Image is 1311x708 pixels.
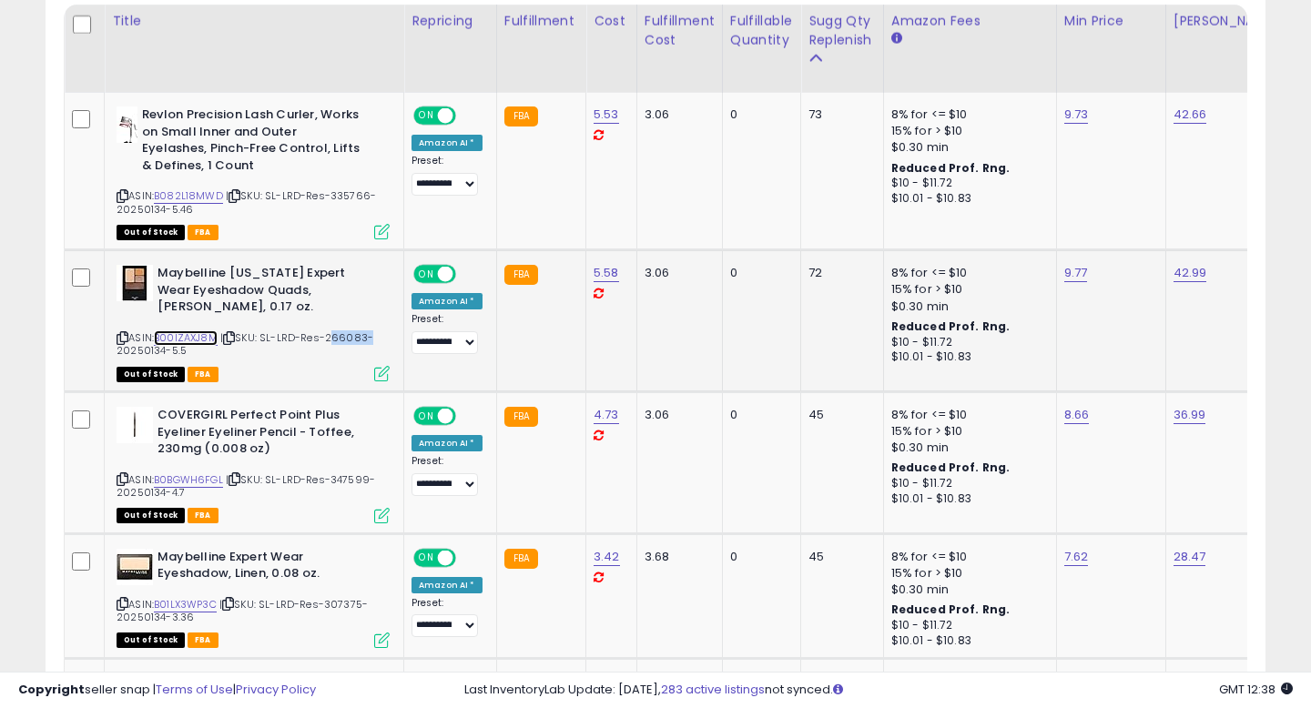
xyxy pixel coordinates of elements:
[158,549,379,587] b: Maybelline Expert Wear Eyeshadow, Linen, 0.08 oz.
[1064,12,1158,31] div: Min Price
[891,349,1042,365] div: $10.01 - $10.83
[891,476,1042,491] div: $10 - $11.72
[1174,106,1207,124] a: 42.66
[891,618,1042,633] div: $10 - $11.72
[188,632,218,648] span: FBA
[730,549,787,565] div: 0
[891,565,1042,582] div: 15% for > $10
[412,155,483,196] div: Preset:
[1174,12,1282,31] div: [PERSON_NAME]
[891,265,1042,281] div: 8% for <= $10
[156,681,233,698] a: Terms of Use
[158,407,379,462] b: COVERGIRL Perfect Point Plus Eyeliner Eyeliner Pencil - Toffee, 230mg (0.008 oz)
[645,12,715,50] div: Fulfillment Cost
[891,633,1042,649] div: $10.01 - $10.83
[1064,106,1089,124] a: 9.73
[117,106,390,238] div: ASIN:
[117,367,185,382] span: All listings that are currently out of stock and unavailable for purchase on Amazon
[154,330,218,346] a: B00IZAXJ8M
[142,106,363,178] b: Revlon Precision Lash Curler, Works on Small Inner and Outer Eyelashes, Pinch-Free Control, Lifts...
[464,682,1293,699] div: Last InventoryLab Update: [DATE], not synced.
[412,435,483,451] div: Amazon AI *
[730,106,787,123] div: 0
[891,191,1042,207] div: $10.01 - $10.83
[504,549,538,569] small: FBA
[412,293,483,309] div: Amazon AI *
[415,108,438,124] span: ON
[453,550,483,565] span: OFF
[891,491,1042,507] div: $10.01 - $10.83
[117,508,185,523] span: All listings that are currently out of stock and unavailable for purchase on Amazon
[808,12,876,50] div: Sugg Qty Replenish
[1219,681,1293,698] span: 2025-10-8 12:38 GMT
[117,407,390,521] div: ASIN:
[891,335,1042,350] div: $10 - $11.72
[891,460,1011,475] b: Reduced Prof. Rng.
[504,106,538,126] small: FBA
[412,577,483,593] div: Amazon AI *
[891,423,1042,440] div: 15% for > $10
[645,549,708,565] div: 3.68
[645,265,708,281] div: 3.06
[594,12,629,31] div: Cost
[117,472,375,500] span: | SKU: SL-LRD-Res-347599-20250134-4.7
[891,106,1042,123] div: 8% for <= $10
[891,176,1042,191] div: $10 - $11.72
[645,407,708,423] div: 3.06
[1174,264,1207,282] a: 42.99
[891,31,902,47] small: Amazon Fees.
[1174,406,1206,424] a: 36.99
[808,549,869,565] div: 45
[661,681,765,698] a: 283 active listings
[412,455,483,496] div: Preset:
[415,550,438,565] span: ON
[730,12,793,50] div: Fulfillable Quantity
[188,225,218,240] span: FBA
[412,12,489,31] div: Repricing
[891,160,1011,176] b: Reduced Prof. Rng.
[891,123,1042,139] div: 15% for > $10
[891,12,1049,31] div: Amazon Fees
[415,409,438,424] span: ON
[594,548,620,566] a: 3.42
[801,5,884,93] th: Please note that this number is a calculation based on your required days of coverage and your ve...
[1064,264,1088,282] a: 9.77
[112,12,396,31] div: Title
[412,597,483,638] div: Preset:
[236,681,316,698] a: Privacy Policy
[594,406,619,424] a: 4.73
[154,472,223,488] a: B0BGWH6FGL
[594,264,619,282] a: 5.58
[808,265,869,281] div: 72
[415,267,438,282] span: ON
[730,265,787,281] div: 0
[18,682,316,699] div: seller snap | |
[891,407,1042,423] div: 8% for <= $10
[117,597,368,624] span: | SKU: SL-LRD-Res-307375-20250134-3.36
[158,265,379,320] b: Maybelline [US_STATE] Expert Wear Eyeshadow Quads, [PERSON_NAME], 0.17 oz.
[117,265,390,379] div: ASIN:
[891,319,1011,334] b: Reduced Prof. Rng.
[504,407,538,427] small: FBA
[1174,548,1206,566] a: 28.47
[117,549,390,646] div: ASIN:
[594,106,619,124] a: 5.53
[117,407,153,443] img: 21A+jHTAfRL._SL40_.jpg
[18,681,85,698] strong: Copyright
[808,106,869,123] div: 73
[117,225,185,240] span: All listings that are currently out of stock and unavailable for purchase on Amazon
[891,582,1042,598] div: $0.30 min
[453,108,483,124] span: OFF
[891,440,1042,456] div: $0.30 min
[730,407,787,423] div: 0
[808,407,869,423] div: 45
[645,106,708,123] div: 3.06
[117,265,153,301] img: 51jHMVeWGmL._SL40_.jpg
[891,602,1011,617] b: Reduced Prof. Rng.
[891,298,1042,315] div: $0.30 min
[117,632,185,648] span: All listings that are currently out of stock and unavailable for purchase on Amazon
[891,139,1042,156] div: $0.30 min
[117,330,373,358] span: | SKU: SL-LRD-Res-266083-20250134-5.5
[412,135,483,151] div: Amazon AI *
[117,549,153,585] img: 41Du2Cmz3NL._SL40_.jpg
